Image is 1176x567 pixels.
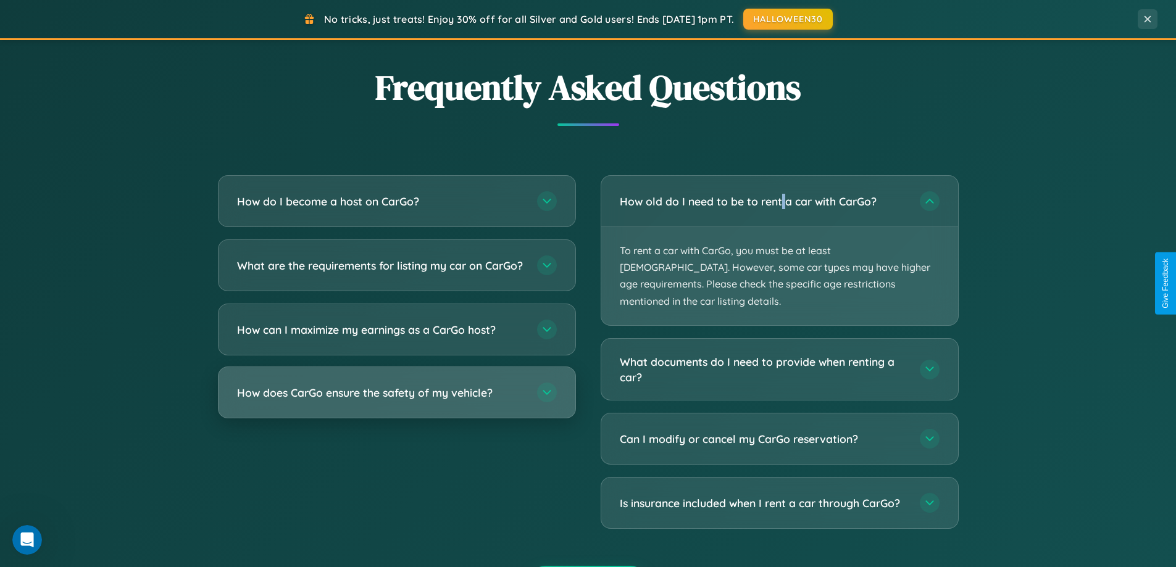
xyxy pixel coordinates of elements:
h3: Is insurance included when I rent a car through CarGo? [620,495,907,511]
h3: How old do I need to be to rent a car with CarGo? [620,194,907,209]
button: HALLOWEEN30 [743,9,833,30]
span: No tricks, just treats! Enjoy 30% off for all Silver and Gold users! Ends [DATE] 1pm PT. [324,13,734,25]
h3: Can I modify or cancel my CarGo reservation? [620,431,907,447]
h2: Frequently Asked Questions [218,64,959,111]
h3: What are the requirements for listing my car on CarGo? [237,258,525,273]
div: Give Feedback [1161,259,1170,308]
h3: What documents do I need to provide when renting a car? [620,354,907,384]
h3: How can I maximize my earnings as a CarGo host? [237,322,525,337]
h3: How does CarGo ensure the safety of my vehicle? [237,385,525,400]
p: To rent a car with CarGo, you must be at least [DEMOGRAPHIC_DATA]. However, some car types may ha... [601,227,958,325]
iframe: Intercom live chat [12,525,42,555]
h3: How do I become a host on CarGo? [237,194,525,209]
